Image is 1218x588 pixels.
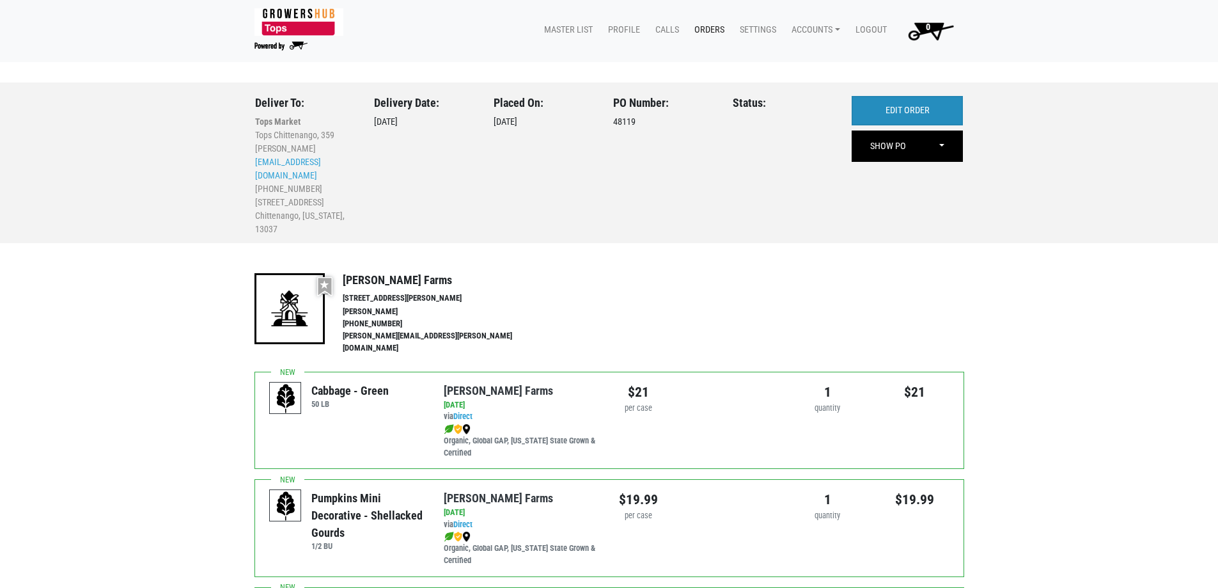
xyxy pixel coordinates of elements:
img: 279edf242af8f9d49a69d9d2afa010fb.png [254,8,343,36]
a: Calls [645,18,684,42]
h6: 1/2 BU [311,541,425,551]
div: $21 [881,382,949,402]
img: 19-7441ae2ccb79c876ff41c34f3bd0da69.png [254,273,325,344]
div: [DATE] [444,507,599,519]
li: Tops Chittenango, 359 [255,129,355,142]
span: 48119 [613,116,636,127]
span: quantity [815,403,840,413]
img: placeholder-variety-43d6402dacf2d531de610a020419775a.svg [270,383,302,415]
div: 1 [793,382,862,402]
li: [PERSON_NAME] [343,306,540,318]
li: [PHONE_NUMBER] [343,318,540,330]
li: [PERSON_NAME][EMAIL_ADDRESS][PERSON_NAME][DOMAIN_NAME] [343,330,540,354]
span: 0 [926,22,930,33]
div: Pumpkins Mini Decorative - Shellacked Gourds [311,489,425,541]
h3: Placed On: [494,96,594,110]
div: via [444,507,599,567]
h3: Deliver To: [255,96,355,110]
div: $21 [619,382,658,402]
img: leaf-e5c59151409436ccce96b2ca1b28e03c.png [444,532,454,542]
li: [PHONE_NUMBER] [255,182,355,196]
a: EDIT ORDER [852,96,963,125]
a: Profile [598,18,645,42]
div: $19.99 [881,489,949,510]
a: Logout [845,18,892,42]
a: Settings [730,18,781,42]
img: leaf-e5c59151409436ccce96b2ca1b28e03c.png [444,424,454,434]
div: 1 [793,489,862,510]
div: per case [619,510,658,522]
div: Cabbage - Green [311,382,389,399]
span: quantity [815,511,840,520]
a: Direct [453,411,472,421]
a: Orders [684,18,730,42]
div: per case [619,402,658,415]
img: Cart [902,18,959,44]
a: [PERSON_NAME] Farms [444,384,553,397]
div: via [444,399,599,459]
b: Tops Market [255,116,301,127]
div: [DATE] [444,399,599,411]
img: map_marker-0e94453035b3232a4d21701695807de9.png [462,532,471,542]
a: [PERSON_NAME] Farms [444,491,553,505]
div: [DATE] [494,96,594,236]
img: placeholder-variety-43d6402dacf2d531de610a020419775a.svg [270,490,302,522]
li: [STREET_ADDRESS][PERSON_NAME] [343,292,540,305]
h3: PO Number: [613,96,714,110]
a: Accounts [781,18,845,42]
h4: [PERSON_NAME] Farms [343,273,540,287]
div: [DATE] [374,96,474,236]
img: safety-e55c860ca8c00a9c171001a62a92dabd.png [454,532,462,542]
a: 0 [892,18,964,44]
div: Organic, Global GAP, [US_STATE] State Grown & Certified [444,531,599,568]
a: Direct [453,520,472,529]
a: SHOW PO [853,132,923,161]
h3: Status: [733,96,833,110]
div: Organic, Global GAP, [US_STATE] State Grown & Certified [444,423,599,459]
div: $19.99 [619,489,658,510]
a: Master List [534,18,598,42]
li: [PERSON_NAME] [255,142,355,155]
h6: 50 LB [311,399,389,409]
img: safety-e55c860ca8c00a9c171001a62a92dabd.png [454,424,462,434]
h3: Delivery Date: [374,96,474,110]
img: map_marker-0e94453035b3232a4d21701695807de9.png [462,424,471,434]
li: [STREET_ADDRESS] [255,196,355,209]
a: [EMAIL_ADDRESS][DOMAIN_NAME] [255,157,321,180]
li: Chittenango, [US_STATE], 13037 [255,209,355,236]
img: Powered by Big Wheelbarrow [254,42,308,51]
